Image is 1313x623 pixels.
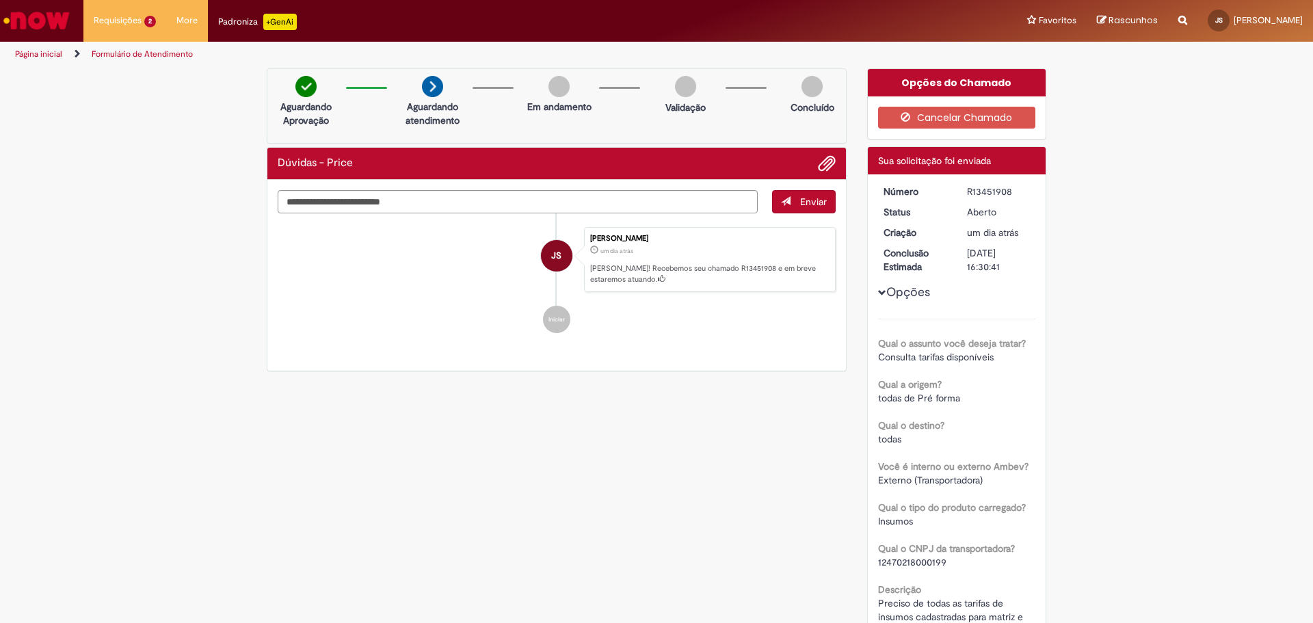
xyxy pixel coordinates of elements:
[1234,14,1303,26] span: [PERSON_NAME]
[878,378,942,390] b: Qual a origem?
[92,49,193,59] a: Formulário de Atendimento
[590,263,828,284] p: [PERSON_NAME]! Recebemos seu chamado R13451908 e em breve estaremos atuando.
[878,460,1029,473] b: Você é interno ou externo Ambev?
[295,76,317,97] img: check-circle-green.png
[878,337,1026,349] b: Qual o assunto você deseja tratar?
[878,351,994,363] span: Consulta tarifas disponíveis
[278,190,758,213] textarea: Digite sua mensagem aqui...
[278,227,836,293] li: José da Silva
[878,501,1026,514] b: Qual o tipo do produto carregado?
[791,101,834,114] p: Concluído
[218,14,297,30] div: Padroniza
[1097,14,1158,27] a: Rascunhos
[878,433,901,445] span: todas
[878,542,1015,555] b: Qual o CNPJ da transportadora?
[1215,16,1223,25] span: JS
[873,246,957,274] dt: Conclusão Estimada
[541,240,572,271] div: José da Silva
[422,76,443,97] img: arrow-next.png
[263,14,297,30] p: +GenAi
[94,14,142,27] span: Requisições
[878,419,944,432] b: Qual o destino?
[967,226,1018,239] span: um dia atrás
[801,76,823,97] img: img-circle-grey.png
[878,556,946,568] span: 12470218000199
[818,155,836,172] button: Adicionar anexos
[873,226,957,239] dt: Criação
[10,42,865,67] ul: Trilhas de página
[967,185,1031,198] div: R13451908
[144,16,156,27] span: 2
[15,49,62,59] a: Página inicial
[1,7,72,34] img: ServiceNow
[967,205,1031,219] div: Aberto
[873,205,957,219] dt: Status
[527,100,592,114] p: Em andamento
[878,107,1036,129] button: Cancelar Chamado
[675,76,696,97] img: img-circle-grey.png
[600,247,633,255] time: 27/08/2025 11:30:37
[878,155,991,167] span: Sua solicitação foi enviada
[967,226,1031,239] div: 27/08/2025 11:30:37
[967,226,1018,239] time: 27/08/2025 11:30:37
[590,235,828,243] div: [PERSON_NAME]
[772,190,836,213] button: Enviar
[278,157,353,170] h2: Dúvidas - Price Histórico de tíquete
[873,185,957,198] dt: Número
[278,213,836,347] ul: Histórico de tíquete
[399,100,466,127] p: Aguardando atendimento
[878,474,983,486] span: Externo (Transportadora)
[551,239,561,272] span: JS
[176,14,198,27] span: More
[548,76,570,97] img: img-circle-grey.png
[878,392,960,404] span: todas de Pré forma
[1109,14,1158,27] span: Rascunhos
[878,515,913,527] span: Insumos
[878,583,921,596] b: Descrição
[600,247,633,255] span: um dia atrás
[868,69,1046,96] div: Opções do Chamado
[800,196,827,208] span: Enviar
[665,101,706,114] p: Validação
[273,100,339,127] p: Aguardando Aprovação
[967,246,1031,274] div: [DATE] 16:30:41
[1039,14,1076,27] span: Favoritos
